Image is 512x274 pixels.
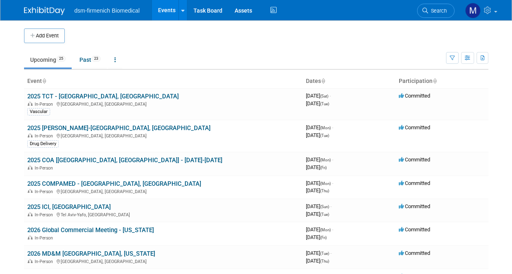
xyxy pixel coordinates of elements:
a: 2025 COMPAMED - [GEOGRAPHIC_DATA], [GEOGRAPHIC_DATA] [27,180,201,187]
span: [DATE] [306,93,331,99]
span: [DATE] [306,180,333,186]
div: Tel Aviv-Yafo, [GEOGRAPHIC_DATA] [27,211,299,217]
span: Committed [399,124,430,130]
div: Drug Delivery [27,140,59,148]
a: Sort by Start Date [321,78,325,84]
a: Sort by Participation Type [433,78,437,84]
div: [GEOGRAPHIC_DATA], [GEOGRAPHIC_DATA] [27,100,299,107]
img: ExhibitDay [24,7,65,15]
span: - [332,157,333,163]
div: Vascular [27,108,50,115]
span: [DATE] [306,234,327,240]
div: [GEOGRAPHIC_DATA], [GEOGRAPHIC_DATA] [27,188,299,194]
img: In-Person Event [28,133,33,137]
span: (Tue) [320,212,329,217]
span: Committed [399,180,430,186]
span: (Thu) [320,189,329,193]
span: (Tue) [320,102,329,106]
a: Sort by Event Name [42,78,46,84]
span: (Fri) [320,165,327,170]
span: In-Person [35,259,55,264]
span: (Thu) [320,259,329,263]
span: Committed [399,157,430,163]
span: (Sat) [320,94,328,98]
span: (Mon) [320,181,331,186]
span: (Tue) [320,251,329,256]
span: [DATE] [306,124,333,130]
span: - [330,250,332,256]
span: (Mon) [320,228,331,232]
button: Add Event [24,28,65,43]
a: 2026 Global Commercial Meeting - [US_STATE] [27,226,154,234]
img: In-Person Event [28,189,33,193]
span: (Fri) [320,235,327,240]
span: (Tue) [320,133,329,138]
span: Committed [399,203,430,209]
a: 2025 TCT - [GEOGRAPHIC_DATA], [GEOGRAPHIC_DATA] [27,93,179,100]
span: - [332,180,333,186]
span: In-Person [35,102,55,107]
a: Search [417,4,455,18]
div: [GEOGRAPHIC_DATA], [GEOGRAPHIC_DATA] [27,132,299,139]
a: 2025 COA [[GEOGRAPHIC_DATA], [GEOGRAPHIC_DATA]] - [DATE]-[DATE] [27,157,222,164]
th: Event [24,74,303,88]
span: [DATE] [306,100,329,107]
span: In-Person [35,133,55,139]
span: (Sun) [320,204,329,209]
a: 2025 ICI, [GEOGRAPHIC_DATA] [27,203,111,211]
a: 2025 [PERSON_NAME]-[GEOGRAPHIC_DATA], [GEOGRAPHIC_DATA] [27,124,211,132]
th: Participation [396,74,488,88]
a: Past23 [73,52,107,67]
span: [DATE] [306,164,327,170]
span: In-Person [35,189,55,194]
th: Dates [303,74,396,88]
span: In-Person [35,212,55,217]
span: - [332,124,333,130]
span: [DATE] [306,250,332,256]
span: In-Person [35,235,55,241]
span: Committed [399,93,430,99]
img: In-Person Event [28,165,33,170]
img: In-Person Event [28,235,33,239]
img: Melanie Davison [465,3,481,18]
span: (Mon) [320,126,331,130]
span: [DATE] [306,211,329,217]
span: 23 [92,56,101,62]
span: - [332,226,333,233]
img: In-Person Event [28,102,33,106]
span: Search [428,8,447,14]
span: [DATE] [306,226,333,233]
span: [DATE] [306,203,332,209]
span: - [330,203,332,209]
img: In-Person Event [28,212,33,216]
img: In-Person Event [28,259,33,263]
a: Upcoming25 [24,52,72,67]
span: Committed [399,226,430,233]
span: - [330,93,331,99]
span: Committed [399,250,430,256]
span: [DATE] [306,187,329,194]
span: [DATE] [306,258,329,264]
span: [DATE] [306,157,333,163]
span: (Mon) [320,158,331,162]
span: In-Person [35,165,55,171]
span: 25 [57,56,66,62]
span: [DATE] [306,132,329,138]
a: 2026 MD&M [GEOGRAPHIC_DATA], [US_STATE] [27,250,155,257]
div: [GEOGRAPHIC_DATA], [GEOGRAPHIC_DATA] [27,258,299,264]
span: dsm-firmenich Biomedical [75,7,140,14]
